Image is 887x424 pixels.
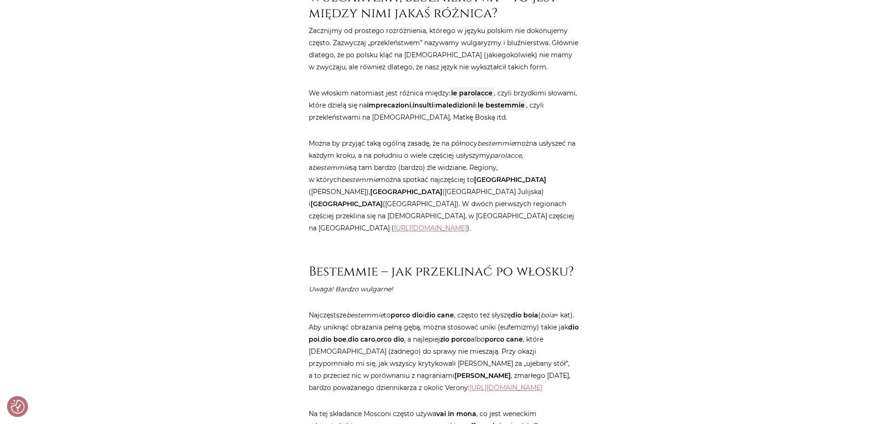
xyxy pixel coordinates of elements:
strong: le parolacce [451,89,493,97]
strong: maledizioni [435,101,475,109]
em: bestemmie [477,139,515,148]
strong: le bestemmie [478,101,525,109]
em: bestemmie [346,311,384,319]
strong: porco cane [485,335,523,343]
em: bestemmie [312,163,350,172]
strong: vai in mona [436,410,476,418]
strong: insulti [413,101,433,109]
p: Najczęstsze to i , często też słyszę ( = kat). Aby uniknąć obrażania pełną gębą, można stosować u... [309,309,579,394]
strong: dio caro [348,335,375,343]
a: [URL][DOMAIN_NAME] [394,224,467,232]
em: Uwaga! Bardzo wulgarne! [309,285,393,293]
p: We włoskim natomiast jest różnica między: , czyli brzydkimi słowami, które dzielą się na , i i , ... [309,87,579,123]
p: Można by przyjąć taką ogólną zasadę, że na północy można usłyszeć na każdym kroku, a na południu ... [309,137,579,234]
strong: orco dio [377,335,404,343]
strong: [GEOGRAPHIC_DATA] [474,175,546,184]
strong: dio boe [321,335,346,343]
strong: [GEOGRAPHIC_DATA] [311,200,383,208]
em: parolacce [490,151,521,160]
strong: dio boia [511,311,538,319]
strong: [GEOGRAPHIC_DATA] [370,188,442,196]
em: boia [541,311,555,319]
strong: imprecazioni [367,101,411,109]
button: Preferencje co do zgód [11,400,25,414]
strong: zio porco [440,335,471,343]
img: Revisit consent button [11,400,25,414]
strong: [PERSON_NAME] [454,371,511,380]
a: [URL][DOMAIN_NAME] [469,384,542,392]
em: bestemmie [341,175,379,184]
h2: Bestemmie – jak przeklinać po włosku? [309,248,579,279]
strong: dio cane [425,311,454,319]
p: Zacznijmy od prostego rozróżnienia, którego w języku polskim nie dokonujemy często. Zazwyczaj „pr... [309,25,579,73]
strong: porco dio [391,311,423,319]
